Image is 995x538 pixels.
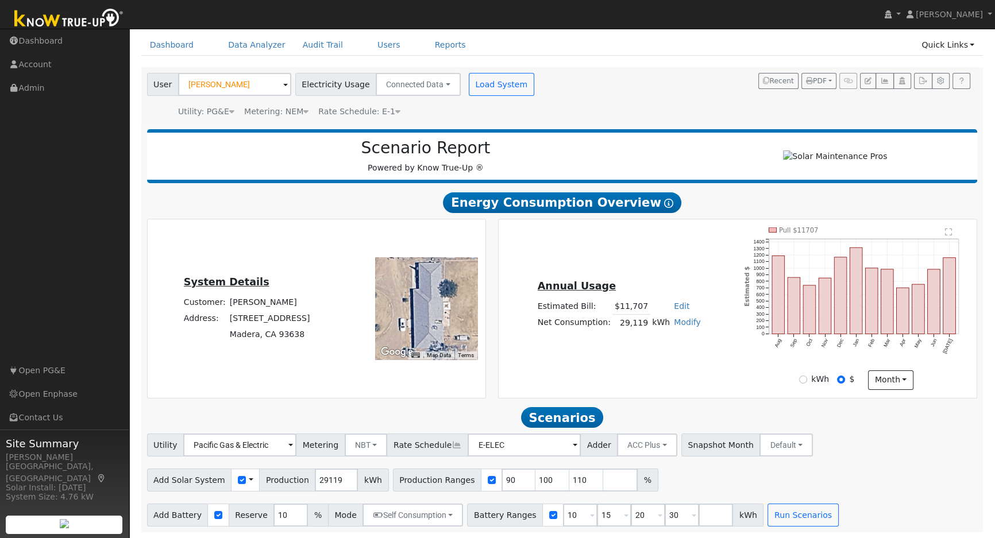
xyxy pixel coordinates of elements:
[538,280,616,292] u: Annual Usage
[820,338,829,349] text: Nov
[295,73,376,96] span: Electricity Usage
[756,305,765,311] text: 400
[153,138,699,174] div: Powered by Know True-Up ®
[893,73,911,89] button: Login As
[535,315,612,331] td: Net Consumption:
[788,277,800,334] rect: onclick=""
[773,338,782,348] text: Aug
[772,256,785,334] rect: onclick=""
[468,434,581,456] input: Select a Rate Schedule
[849,373,854,385] label: $
[612,315,650,331] td: 29,119
[159,138,693,158] h2: Scenario Report
[835,338,844,349] text: Dec
[753,239,764,245] text: 1400
[674,301,689,311] a: Edit
[535,298,612,315] td: Estimated Bill:
[942,338,954,354] text: [DATE]
[806,77,827,85] span: PDF
[753,246,764,251] text: 1300
[756,272,765,277] text: 900
[378,345,416,359] img: Google
[6,436,123,451] span: Site Summary
[227,295,312,311] td: [PERSON_NAME]
[357,469,388,491] span: kWh
[426,34,475,56] a: Reports
[753,258,764,264] text: 1100
[9,6,129,32] img: Know True-Up
[865,268,878,334] rect: onclick=""
[860,73,876,89] button: Edit User
[219,34,294,56] a: Data Analyzer
[850,247,862,334] rect: onclick=""
[898,338,907,347] text: Apr
[229,504,275,527] span: Reserve
[913,338,923,349] text: May
[617,434,677,456] button: ACC Plus
[946,228,953,236] text: 
[779,226,819,234] text: Pull $11707
[6,491,123,503] div: System Size: 4.76 kW
[141,34,203,56] a: Dashboard
[580,434,618,456] span: Adder
[318,107,400,116] span: Alias: HE1
[6,451,123,463] div: [PERSON_NAME]
[912,284,925,334] rect: onclick=""
[458,352,474,358] a: Terms (opens in new tab)
[758,73,799,89] button: Recent
[837,376,845,384] input: $
[443,192,681,213] span: Energy Consumption Overview
[307,504,328,527] span: %
[411,351,419,359] button: Keyboard shortcuts
[851,338,860,347] text: Jan
[867,338,876,348] text: Feb
[876,73,893,89] button: Multi-Series Graph
[914,73,932,89] button: Export Interval Data
[819,278,831,334] rect: onclick=""
[296,434,345,456] span: Metering
[762,331,765,336] text: 0
[244,106,308,118] div: Metering: NEM
[753,265,764,271] text: 1000
[650,315,672,331] td: kWh
[362,504,463,527] button: Self Consumption
[147,73,179,96] span: User
[732,504,763,527] span: kWh
[756,311,765,317] text: 300
[184,276,269,288] u: System Details
[932,73,950,89] button: Settings
[178,73,291,96] input: Select a User
[387,434,468,456] span: Rate Schedule
[756,324,765,330] text: 100
[882,338,891,348] text: Mar
[178,106,234,118] div: Utility: PG&E
[805,338,813,347] text: Oct
[182,295,227,311] td: Customer:
[913,34,983,56] a: Quick Links
[6,460,123,485] div: [GEOGRAPHIC_DATA], [GEOGRAPHIC_DATA]
[834,257,847,334] rect: onclick=""
[183,434,296,456] input: Select a Utility
[799,376,807,384] input: kWh
[916,10,983,19] span: [PERSON_NAME]
[469,73,534,96] button: Load System
[759,434,813,456] button: Default
[681,434,761,456] span: Snapshot Month
[147,504,209,527] span: Add Battery
[612,298,650,315] td: $11,707
[369,34,409,56] a: Users
[753,252,764,258] text: 1200
[803,285,816,334] rect: onclick=""
[664,199,673,208] i: Show Help
[881,269,893,334] rect: onclick=""
[637,469,658,491] span: %
[147,434,184,456] span: Utility
[182,311,227,327] td: Address:
[783,150,887,162] img: Solar Maintenance Pros
[768,504,838,527] button: Run Scenarios
[897,288,909,334] rect: onclick=""
[743,266,750,307] text: Estimated $
[756,285,765,291] text: 700
[756,278,765,284] text: 800
[259,469,315,491] span: Production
